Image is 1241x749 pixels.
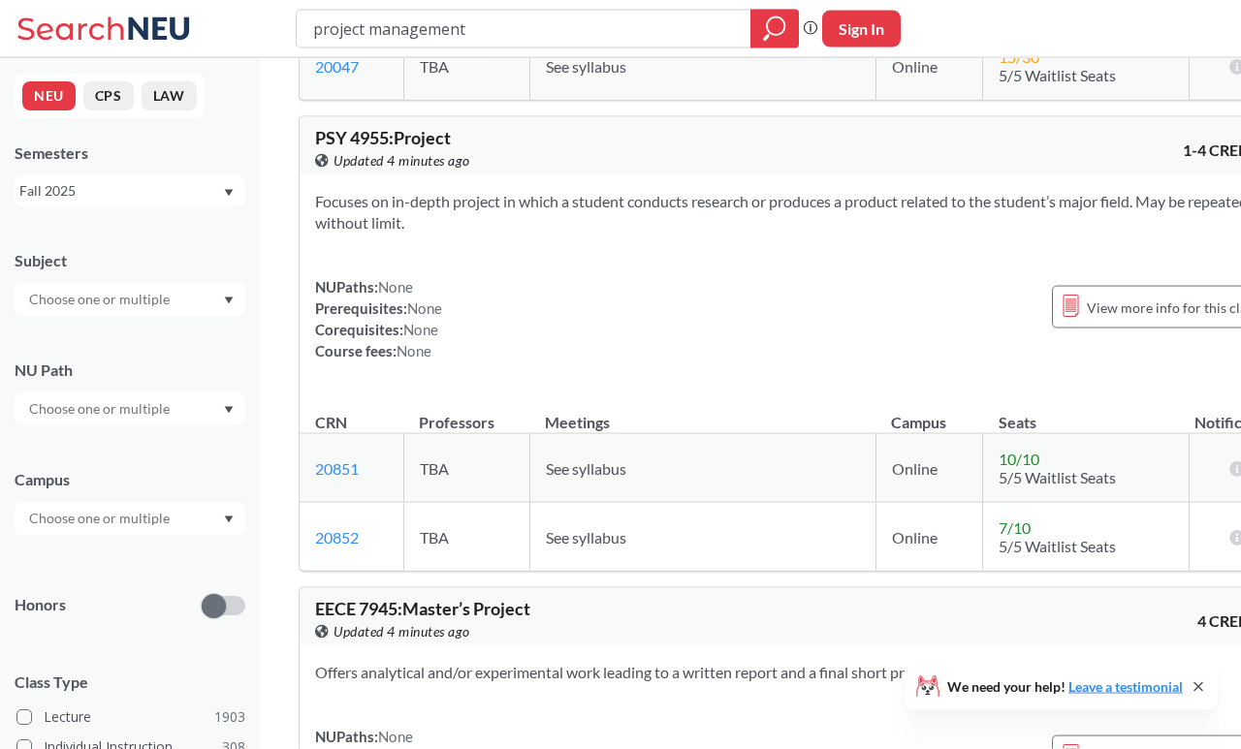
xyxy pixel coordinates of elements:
[334,621,470,642] span: Updated 4 minutes ago
[15,283,245,316] div: Dropdown arrow
[15,671,245,693] span: Class Type
[750,10,799,48] div: magnifying glass
[224,406,234,414] svg: Dropdown arrow
[19,288,182,311] input: Choose one or multiple
[15,175,245,206] div: Fall 2025Dropdown arrow
[763,16,786,43] svg: magnifying glass
[214,706,245,728] span: 1903
[16,704,245,730] label: Lecture
[999,450,1039,468] span: 10 / 10
[224,296,234,304] svg: Dropdown arrow
[15,142,245,164] div: Semesters
[546,528,626,546] span: See syllabus
[999,468,1116,486] span: 5/5 Waitlist Seats
[315,528,359,546] a: 20852
[875,434,983,503] td: Online
[1068,678,1183,695] a: Leave a testimonial
[224,189,234,197] svg: Dropdown arrow
[378,278,413,296] span: None
[15,392,245,425] div: Dropdown arrow
[142,81,197,110] button: LAW
[315,412,347,433] div: CRN
[407,299,442,317] span: None
[311,13,737,46] input: Class, professor, course number, "phrase"
[529,392,875,434] th: Meetings
[397,342,431,359] span: None
[403,434,529,503] td: TBA
[947,680,1183,694] span: We need your help!
[224,515,234,523] svg: Dropdown arrow
[403,32,529,101] td: TBA
[22,81,76,110] button: NEU
[315,598,530,619] span: EECE 7945 : Master’s Project
[15,469,245,490] div: Campus
[822,11,901,47] button: Sign In
[546,57,626,76] span: See syllabus
[315,459,359,478] a: 20851
[315,276,442,361] div: NUPaths: Prerequisites: Corequisites: Course fees:
[15,250,245,271] div: Subject
[19,507,182,530] input: Choose one or multiple
[999,537,1116,555] span: 5/5 Waitlist Seats
[546,459,626,478] span: See syllabus
[875,32,983,101] td: Online
[83,81,134,110] button: CPS
[334,150,470,172] span: Updated 4 minutes ago
[15,502,245,535] div: Dropdown arrow
[19,180,222,202] div: Fall 2025
[875,392,983,434] th: Campus
[999,518,1031,537] span: 7 / 10
[403,503,529,572] td: TBA
[15,359,245,381] div: NU Path
[875,503,983,572] td: Online
[999,66,1116,84] span: 5/5 Waitlist Seats
[983,392,1190,434] th: Seats
[403,392,529,434] th: Professors
[378,728,413,745] span: None
[403,321,438,338] span: None
[15,594,66,616] p: Honors
[315,127,451,148] span: PSY 4955 : Project
[19,397,182,421] input: Choose one or multiple
[315,57,359,76] a: 20047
